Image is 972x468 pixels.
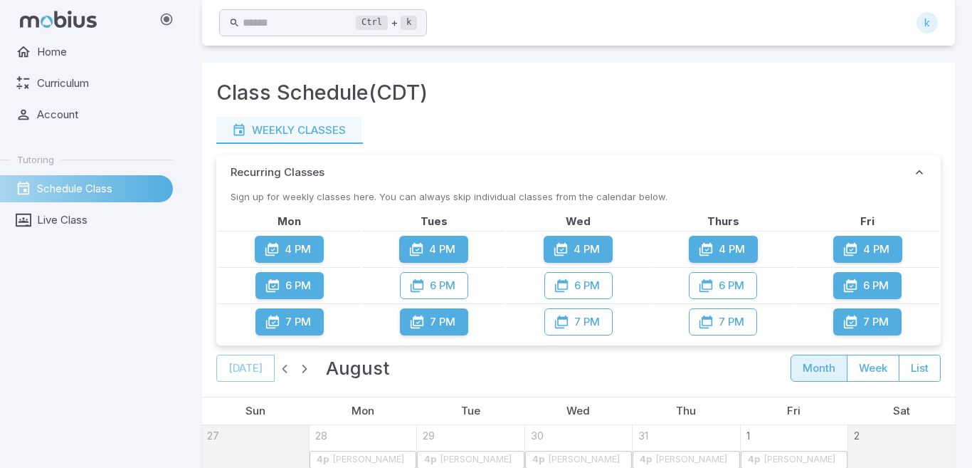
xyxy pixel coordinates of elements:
[216,355,275,382] button: [DATE]
[689,272,757,299] button: 6 PM
[332,454,405,465] div: [PERSON_NAME]
[652,214,795,229] th: Thurs
[400,272,468,299] button: 6 PM
[833,272,902,299] button: 6 PM
[201,425,219,444] a: July 27, 2025
[532,454,545,465] div: 4p
[887,397,916,425] a: Saturday
[275,358,295,378] button: Previous month
[232,123,346,138] div: Weekly Classes
[218,214,361,229] th: Mon
[525,425,544,444] a: July 30, 2025
[231,165,324,180] p: Recurring Classes
[346,397,380,425] a: Monday
[561,397,596,425] a: Wednesday
[544,272,613,299] button: 6 PM
[356,14,417,31] div: +
[255,236,324,263] button: 4 PM
[216,189,941,345] div: Recurring Classes
[255,272,324,299] button: 6 PM
[544,236,613,263] button: 4 PM
[796,214,939,229] th: Fri
[791,355,847,382] button: month
[17,153,54,166] span: Tutoring
[37,212,163,228] span: Live Class
[639,454,653,465] div: 4p
[423,454,437,465] div: 4p
[544,308,613,336] button: 7 PM
[216,189,941,204] p: Sign up for weekly classes here. You can always skip individual classes from the calendar below.
[833,236,902,263] button: 4 PM
[455,397,486,425] a: Tuesday
[633,425,648,444] a: July 31, 2025
[916,12,938,33] div: k
[37,44,163,60] span: Home
[362,214,505,229] th: Tues
[417,425,435,444] a: July 29, 2025
[763,454,836,465] div: [PERSON_NAME]
[655,454,728,465] div: [PERSON_NAME]
[847,355,899,382] button: week
[899,355,941,382] button: list
[37,107,163,123] span: Account
[833,308,902,336] button: 7 PM
[316,454,329,465] div: 4p
[400,308,468,336] button: 7 PM
[439,454,512,465] div: [PERSON_NAME]
[670,397,702,425] a: Thursday
[356,16,388,30] kbd: Ctrl
[781,397,806,425] a: Friday
[848,425,860,444] a: August 2, 2025
[689,236,758,263] button: 4 PM
[401,16,417,30] kbd: k
[216,155,941,189] button: Recurring Classes
[216,77,428,108] h3: Class Schedule (CDT)
[689,308,757,336] button: 7 PM
[255,308,324,336] button: 7 PM
[240,397,271,425] a: Sunday
[295,358,315,378] button: Next month
[37,181,163,197] span: Schedule Class
[399,236,468,263] button: 4 PM
[310,425,327,444] a: July 28, 2025
[507,214,650,229] th: Wed
[37,76,163,91] span: Curriculum
[326,354,389,383] h2: August
[747,454,761,465] div: 4p
[741,425,750,444] a: August 1, 2025
[547,454,620,465] div: [PERSON_NAME]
